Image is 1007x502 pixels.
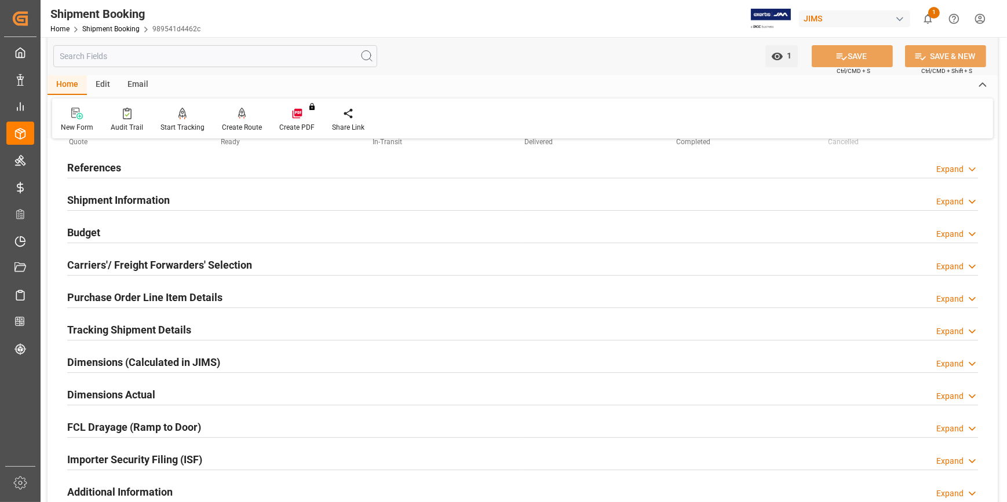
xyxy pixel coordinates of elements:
div: New Form [61,122,93,133]
h2: Additional Information [67,484,173,500]
h2: Purchase Order Line Item Details [67,290,222,305]
span: Delivered [525,138,553,146]
span: Ctrl/CMD + S [837,67,870,75]
h2: Dimensions (Calculated in JIMS) [67,354,220,370]
div: Expand [936,196,964,208]
div: Create Route [222,122,262,133]
div: Audit Trail [111,122,143,133]
div: Share Link [332,122,364,133]
button: show 1 new notifications [915,6,941,32]
div: Shipment Booking [50,5,200,23]
button: Help Center [941,6,967,32]
div: Expand [936,358,964,370]
h2: Importer Security Filing (ISF) [67,452,202,467]
input: Search Fields [53,45,377,67]
h2: Shipment Information [67,192,170,208]
div: Expand [936,390,964,402]
div: Expand [936,261,964,273]
a: Home [50,25,70,33]
button: open menu [765,45,798,67]
div: Start Tracking [160,122,205,133]
div: Expand [936,325,964,338]
a: Shipment Booking [82,25,140,33]
button: JIMS [799,8,915,30]
button: SAVE & NEW [905,45,986,67]
span: Completed [677,138,711,146]
div: JIMS [799,10,910,27]
span: 1 [783,51,792,60]
span: Cancelled [829,138,859,146]
h2: Budget [67,225,100,240]
button: SAVE [812,45,893,67]
h2: Dimensions Actual [67,387,155,402]
h2: Tracking Shipment Details [67,322,191,338]
div: Expand [936,423,964,435]
div: Email [119,75,157,95]
div: Home [48,75,87,95]
div: Expand [936,488,964,500]
h2: References [67,160,121,175]
span: Quote [70,138,88,146]
div: Expand [936,293,964,305]
div: Expand [936,163,964,175]
div: Edit [87,75,119,95]
img: Exertis%20JAM%20-%20Email%20Logo.jpg_1722504956.jpg [751,9,791,29]
span: In-Transit [373,138,403,146]
h2: FCL Drayage (Ramp to Door) [67,419,201,435]
span: Ctrl/CMD + Shift + S [921,67,972,75]
span: Ready [221,138,240,146]
h2: Carriers'/ Freight Forwarders' Selection [67,257,252,273]
span: 1 [928,7,940,19]
div: Expand [936,228,964,240]
div: Expand [936,455,964,467]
